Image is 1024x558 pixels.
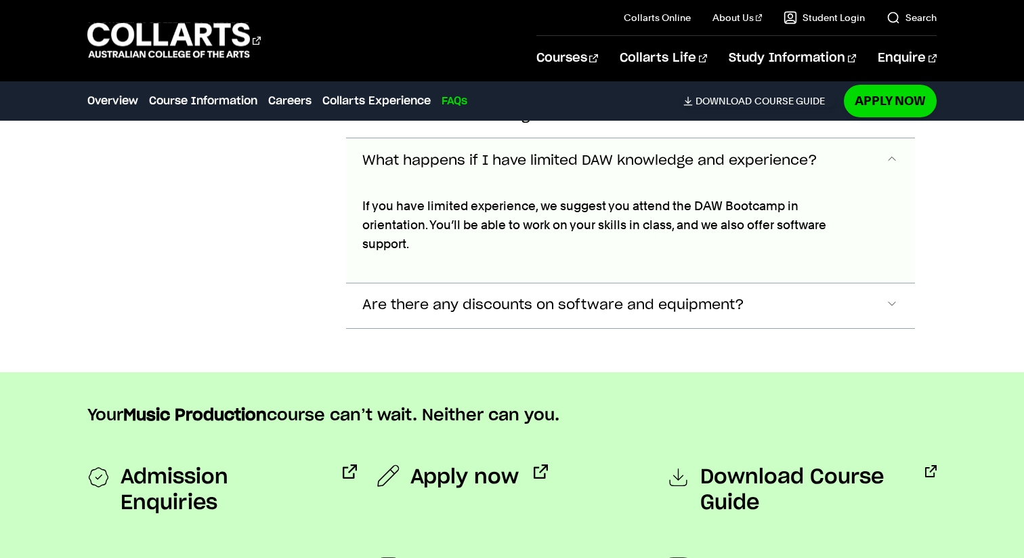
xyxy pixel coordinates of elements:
[410,464,519,490] span: Apply now
[696,95,752,107] span: Download
[712,11,763,24] a: About Us
[442,93,467,109] a: FAQs
[784,11,865,24] a: Student Login
[700,464,910,516] span: Download Course Guide
[683,95,836,107] a: DownloadCourse Guide
[121,464,328,516] span: Admission Enquiries
[624,11,691,24] a: Collarts Online
[729,36,856,81] a: Study Information
[844,85,937,117] a: Apply Now
[362,298,744,313] span: Are there any discounts on software and equipment?
[878,36,937,81] a: Enquire
[87,93,138,109] a: Overview
[346,283,916,328] button: Are there any discounts on software and equipment?
[362,197,865,254] p: If you have limited experience, we suggest you attend the DAW Bootcamp in orientation. You’ll be ...
[87,405,937,426] p: Your course can’t wait. Neither can you.
[322,93,431,109] a: Collarts Experience
[346,138,916,183] button: What happens if I have limited DAW knowledge and experience?
[123,407,267,424] strong: Music Production
[536,36,598,81] a: Courses
[887,11,937,24] a: Search
[149,93,257,109] a: Course Information
[268,93,312,109] a: Careers
[620,36,707,81] a: Collarts Life
[87,464,357,516] a: Admission Enquiries
[362,153,817,169] span: What happens if I have limited DAW knowledge and experience?
[87,21,261,60] div: Go to homepage
[667,464,937,516] a: Download Course Guide
[377,464,548,490] a: Apply now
